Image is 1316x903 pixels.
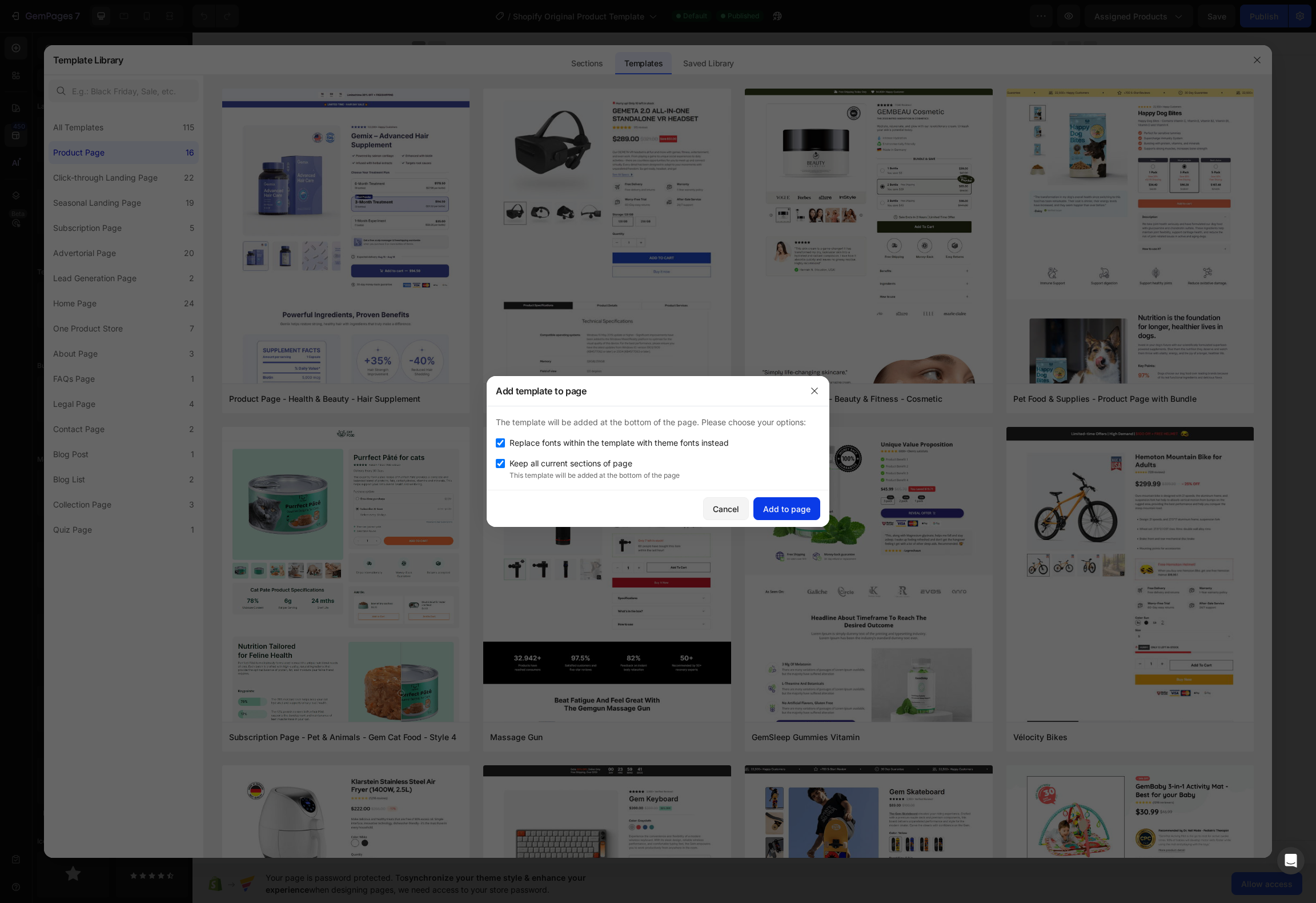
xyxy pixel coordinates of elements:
[527,201,588,211] span: from URL or image
[528,187,588,199] div: Generate layout
[496,384,587,398] h3: Add template to page
[509,436,729,450] span: Replace fonts within the template with theme fonts instead
[1277,847,1305,874] div: Open Intercom Messenger
[507,47,635,61] span: Shopify section: product-information
[495,107,647,121] span: Shopify section: product-recommendations
[604,201,689,211] span: then drag & drop elements
[713,503,739,515] div: Cancel
[703,497,749,520] button: Cancel
[753,497,820,520] button: Add to page
[509,457,632,470] span: Keep all current sections of page
[763,503,811,515] div: Add to page
[496,415,820,429] p: The template will be added at the bottom of the page. Please choose your options:
[509,470,820,481] p: This template will be added at the bottom of the page
[612,187,682,199] div: Add blank section
[535,161,589,173] span: Add section
[434,201,512,211] span: inspired by CRO experts
[439,187,508,199] div: Choose templates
